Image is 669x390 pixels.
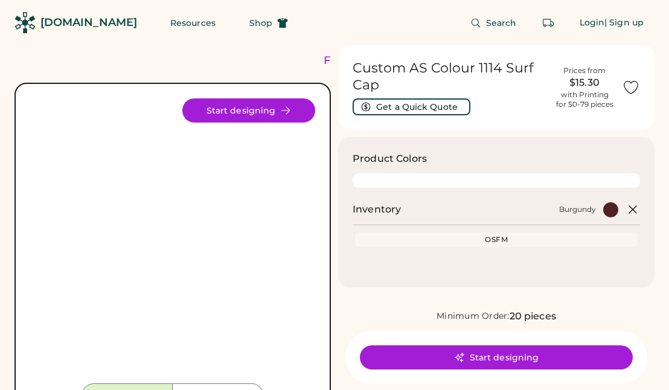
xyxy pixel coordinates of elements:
button: Retrieve an order [536,11,560,35]
button: Shop [235,11,302,35]
div: [DOMAIN_NAME] [40,15,137,30]
span: Search [486,19,517,27]
button: Search [456,11,531,35]
img: Rendered Logo - Screens [14,12,36,33]
div: Prices from [563,66,606,75]
div: $15.30 [554,75,615,90]
div: with Printing for 50-79 pieces [556,90,613,109]
h3: Product Colors [353,152,427,166]
div: Burgundy [559,205,596,214]
span: Shop [249,19,272,27]
div: Login [580,17,605,29]
div: | Sign up [604,17,644,29]
button: Start designing [182,98,315,123]
div: 20 pieces [510,309,556,324]
div: Minimum Order: [437,310,510,322]
img: 1114 - Burgundy Front Image [30,98,315,383]
button: Resources [156,11,230,35]
h1: Custom AS Colour 1114 Surf Cap [353,60,547,94]
div: FREE SHIPPING [324,53,427,69]
button: Start designing [360,345,633,369]
div: 1114 Style Image [30,98,315,383]
button: Get a Quick Quote [353,98,470,115]
div: OSFM [357,235,635,245]
h2: Inventory [353,202,401,217]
